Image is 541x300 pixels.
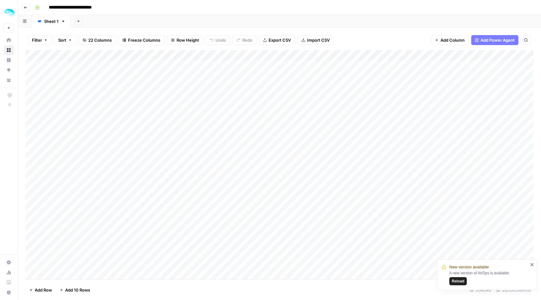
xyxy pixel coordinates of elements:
a: Learning Hub [4,277,14,287]
span: Row Height [177,37,199,43]
span: Export CSV [269,37,291,43]
div: 20/22 Columns [494,285,533,295]
button: Add Column [431,35,469,45]
a: Usage [4,267,14,277]
span: Sort [58,37,66,43]
button: Help + Support [4,287,14,297]
span: Import CSV [307,37,330,43]
a: Sheet 1 [32,15,71,28]
button: Export CSV [259,35,295,45]
span: Add 10 Rows [65,287,90,293]
button: Freeze Columns [118,35,164,45]
span: Freeze Columns [128,37,160,43]
a: Opportunities [4,65,14,75]
button: close [530,262,534,267]
a: Home [4,35,14,45]
span: 22 Columns [88,37,112,43]
span: New version available [449,264,489,270]
a: Settings [4,257,14,267]
span: Redo [242,37,252,43]
a: Browse [4,45,14,55]
button: Filter [28,35,52,45]
button: Reload [449,277,467,285]
span: Undo [215,37,226,43]
div: A new version of AirOps is available. [449,270,528,285]
a: Insights [4,55,14,65]
button: Sort [54,35,76,45]
a: Your Data [4,75,14,85]
span: Add Row [35,287,52,293]
span: Filter [32,37,42,43]
button: Add Row [25,285,56,295]
span: Add Power Agent [481,37,515,43]
button: 22 Columns [79,35,116,45]
button: Workspace: ColdiQ [4,5,14,21]
div: Sheet 1 [44,18,59,24]
button: Add 10 Rows [56,285,94,295]
button: Row Height [167,35,203,45]
button: Undo [206,35,230,45]
button: Import CSV [297,35,334,45]
button: Redo [233,35,256,45]
span: Add Column [441,37,465,43]
span: Reload [452,278,464,284]
div: 20 Rows [467,285,494,295]
button: Add Power Agent [471,35,518,45]
img: ColdiQ Logo [4,7,15,18]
